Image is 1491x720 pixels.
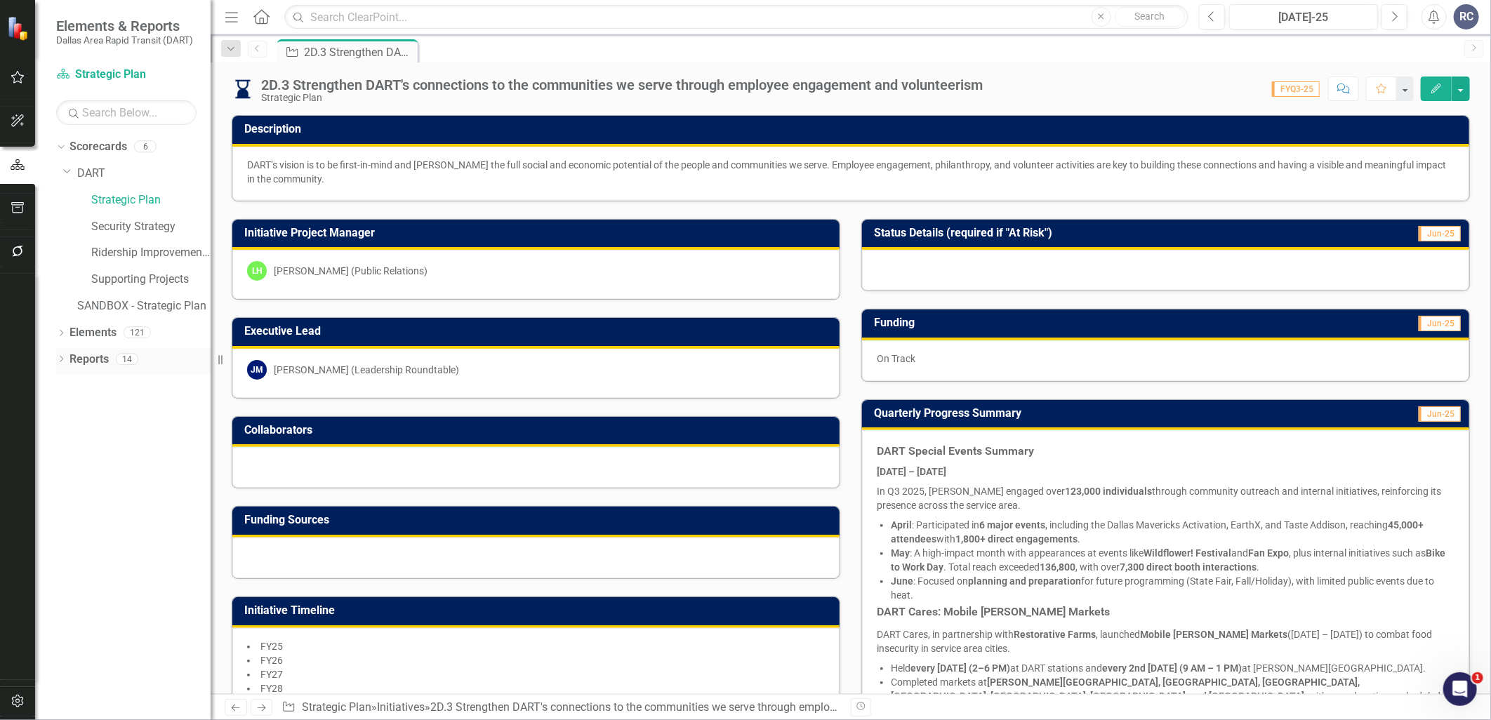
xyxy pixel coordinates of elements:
strong: 6 major events [979,519,1045,531]
a: SANDBOX - Strategic Plan [77,298,211,314]
span: Jun-25 [1419,406,1461,422]
strong: planning and preparation [968,575,1081,587]
img: In Progress [232,78,254,100]
div: JM [247,360,267,380]
strong: 123,000 individuals [1065,486,1152,497]
h3: Quarterly Progress Summary [874,407,1328,420]
iframe: Intercom live chat [1443,672,1477,706]
a: Strategic Plan [56,67,197,83]
div: » » [281,700,840,716]
strong: 1,800+ direct engagements [955,533,1078,545]
a: Strategic Plan [302,700,371,714]
span: Search [1134,11,1165,22]
p: DART Cares, in partnership with , launched ([DATE] – [DATE]) to combat food insecurity in service... [877,625,1454,658]
strong: Wildflower! Festival [1144,547,1231,559]
button: RC [1454,4,1479,29]
div: Strategic Plan [261,93,983,103]
input: Search ClearPoint... [284,5,1188,29]
span: Jun-25 [1419,316,1461,331]
span: FYQ3-25 [1272,81,1320,97]
strong: 45,000+ attendees [891,519,1424,545]
div: DART’s vision is to be first-in-mind and [PERSON_NAME] the full social and economic potential of ... [247,158,1454,186]
strong: [PERSON_NAME][GEOGRAPHIC_DATA], [GEOGRAPHIC_DATA], [GEOGRAPHIC_DATA], [GEOGRAPHIC_DATA], [GEOGRAP... [891,676,1360,702]
span: FY25 [260,641,283,652]
strong: every 2nd [DATE] (9 AM – 1 PM) [1102,662,1242,674]
a: DART [77,166,211,182]
img: ClearPoint Strategy [7,16,32,41]
span: FY27 [260,669,283,680]
p: In Q3 2025, [PERSON_NAME] engaged over through community outreach and internal initiatives, reinf... [877,481,1454,515]
div: 2D.3 Strengthen DART's connections to the communities we serve through employee engagement and vo... [304,44,414,61]
h3: Initiative Timeline [244,604,833,617]
strong: April [891,519,912,531]
span: On Track [877,353,915,364]
div: [DATE]-25 [1234,9,1373,26]
div: 2D.3 Strengthen DART's connections to the communities we serve through employee engagement and vo... [430,700,1000,714]
div: 6 [134,141,157,153]
h3: Funding [874,316,1158,329]
span: Jun-25 [1419,226,1461,241]
span: FY26 [260,655,283,666]
strong: Mobile [PERSON_NAME] Markets [1140,629,1287,640]
button: Search [1115,7,1185,27]
div: 14 [116,353,138,365]
div: [PERSON_NAME] (Leadership Roundtable) [274,363,459,377]
div: 2D.3 Strengthen DART's connections to the communities we serve through employee engagement and vo... [261,77,983,93]
strong: DART Special Events Summary [877,444,1034,458]
p: : Participated in , including the Dallas Mavericks Activation, EarthX, and Taste Addison, reachin... [891,518,1454,546]
a: Security Strategy [91,219,211,235]
a: Scorecards [69,139,127,155]
span: Elements & Reports [56,18,193,34]
small: Dallas Area Rapid Transit (DART) [56,34,193,46]
input: Search Below... [56,100,197,125]
strong: Bike to Work Day [891,547,1445,573]
strong: 136,800 [1040,561,1075,573]
span: 1 [1472,672,1483,684]
strong: DART Cares: Mobile [PERSON_NAME] Markets [877,605,1110,618]
a: Strategic Plan [91,192,211,208]
a: Reports [69,352,109,368]
h3: Executive Lead [244,325,833,338]
span: FY28 [260,683,283,694]
p: : Focused on for future programming (State Fair, Fall/Holiday), with limited public events due to... [891,574,1454,602]
div: [PERSON_NAME] (Public Relations) [274,264,428,278]
strong: every [DATE] (2–6 PM) [910,662,1010,674]
strong: May [891,547,910,559]
div: 121 [124,327,151,339]
strong: 7,300 direct booth interactions [1120,561,1257,573]
strong: [DATE] – [DATE] [877,466,946,477]
p: : A high-impact month with appearances at events like and , plus internal initiatives such as . T... [891,546,1454,574]
a: Initiatives [377,700,425,714]
h3: Status Details (required if "At Risk") [874,227,1347,239]
strong: Restorative Farms [1014,629,1096,640]
h3: Description [244,123,1462,135]
strong: June [891,575,913,587]
a: Ridership Improvement Funds [91,245,211,261]
h3: Funding Sources [244,514,833,526]
a: Elements [69,325,117,341]
button: [DATE]-25 [1229,4,1378,29]
strong: Fan Expo [1248,547,1289,559]
a: Supporting Projects [91,272,211,288]
h3: Collaborators [244,424,833,436]
h3: Initiative Project Manager [244,227,833,239]
div: LH [247,261,267,281]
p: Held at DART stations and at [PERSON_NAME][GEOGRAPHIC_DATA]. [891,661,1454,675]
p: Completed markets at , with more locations scheduled through July. [891,675,1454,717]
